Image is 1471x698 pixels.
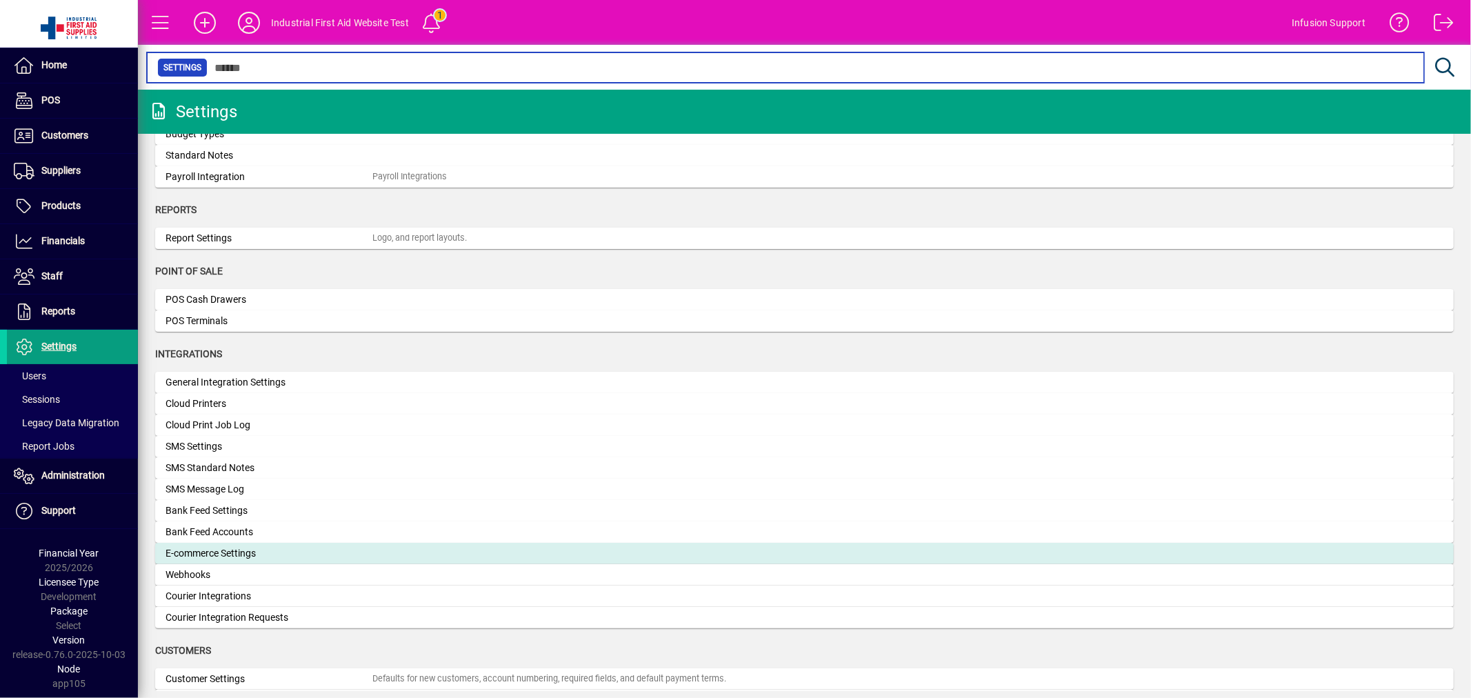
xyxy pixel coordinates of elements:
span: Sessions [14,394,60,405]
div: Budget Types [166,127,372,141]
a: Standard Notes [155,145,1454,166]
div: Cloud Print Job Log [166,418,372,432]
a: Report SettingsLogo, and report layouts. [155,228,1454,249]
a: Courier Integration Requests [155,607,1454,628]
span: Customers [155,645,211,656]
span: Point of Sale [155,266,223,277]
span: Reports [41,306,75,317]
div: POS Terminals [166,314,372,328]
span: Users [14,370,46,381]
span: Suppliers [41,165,81,176]
span: Home [41,59,67,70]
span: Financials [41,235,85,246]
span: Support [41,505,76,516]
div: Payroll Integration [166,170,372,184]
a: Reports [7,295,138,329]
span: Package [50,606,88,617]
span: Financial Year [39,548,99,559]
span: Integrations [155,348,222,359]
div: Customer Settings [166,672,372,686]
div: Webhooks [166,568,372,582]
a: SMS Message Log [155,479,1454,500]
span: Settings [163,61,201,74]
div: General Integration Settings [166,375,372,390]
div: Bank Feed Accounts [166,525,372,539]
a: Cloud Printers [155,393,1454,415]
a: Bank Feed Settings [155,500,1454,521]
a: SMS Standard Notes [155,457,1454,479]
a: Budget Types [155,123,1454,145]
a: Support [7,494,138,528]
span: POS [41,94,60,106]
div: Logo, and report layouts. [372,232,467,245]
a: Financials [7,224,138,259]
a: Knowledge Base [1379,3,1410,48]
span: Administration [41,470,105,481]
div: SMS Standard Notes [166,461,372,475]
div: Settings [148,101,237,123]
span: Licensee Type [39,577,99,588]
div: E-commerce Settings [166,546,372,561]
div: Bank Feed Settings [166,503,372,518]
div: Industrial First Aid Website Test [271,12,409,34]
div: Infusion Support [1292,12,1365,34]
div: SMS Settings [166,439,372,454]
button: Add [183,10,227,35]
div: Standard Notes [166,148,372,163]
a: Customer SettingsDefaults for new customers, account numbering, required fields, and default paym... [155,668,1454,690]
div: Payroll Integrations [372,170,447,183]
a: Products [7,189,138,223]
div: SMS Message Log [166,482,372,497]
span: Reports [155,204,197,215]
div: Courier Integrations [166,589,372,604]
a: SMS Settings [155,436,1454,457]
span: Products [41,200,81,211]
a: Suppliers [7,154,138,188]
div: Cloud Printers [166,397,372,411]
a: Administration [7,459,138,493]
a: Sessions [7,388,138,411]
div: POS Cash Drawers [166,292,372,307]
a: Customers [7,119,138,153]
a: Bank Feed Accounts [155,521,1454,543]
a: Legacy Data Migration [7,411,138,435]
div: Courier Integration Requests [166,610,372,625]
a: General Integration Settings [155,372,1454,393]
div: Report Settings [166,231,372,246]
button: Profile [227,10,271,35]
a: POS Terminals [155,310,1454,332]
span: Customers [41,130,88,141]
a: Webhooks [155,564,1454,586]
span: Settings [41,341,77,352]
a: POS [7,83,138,118]
a: Users [7,364,138,388]
div: Defaults for new customers, account numbering, required fields, and default payment terms. [372,672,726,686]
a: E-commerce Settings [155,543,1454,564]
span: Version [53,635,86,646]
a: Logout [1423,3,1454,48]
a: Cloud Print Job Log [155,415,1454,436]
a: Payroll IntegrationPayroll Integrations [155,166,1454,188]
a: Home [7,48,138,83]
span: Legacy Data Migration [14,417,119,428]
a: Courier Integrations [155,586,1454,607]
a: Staff [7,259,138,294]
span: Node [58,664,81,675]
span: Report Jobs [14,441,74,452]
a: Report Jobs [7,435,138,458]
a: POS Cash Drawers [155,289,1454,310]
span: Staff [41,270,63,281]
